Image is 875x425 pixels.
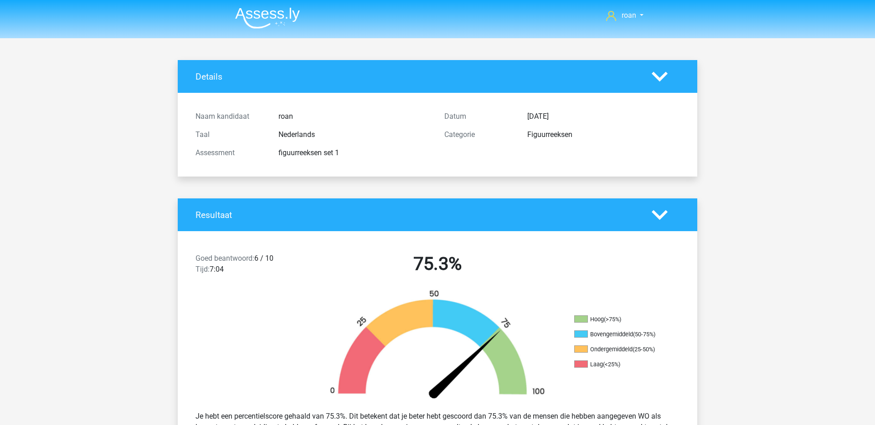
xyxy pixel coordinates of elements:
[272,111,437,122] div: roan
[520,111,686,122] div: [DATE]
[196,210,638,220] h4: Resultaat
[574,330,665,339] li: Bovengemiddeld
[603,361,620,368] div: (<25%)
[633,346,655,353] div: (25-50%)
[272,147,437,158] div: figuurreeksen set 1
[633,331,655,338] div: (50-75%)
[235,7,300,29] img: Assessly
[574,345,665,354] li: Ondergemiddeld
[189,111,272,122] div: Naam kandidaat
[196,254,254,263] span: Goed beantwoord:
[320,253,555,275] h2: 75.3%
[189,147,272,158] div: Assessment
[520,129,686,140] div: Figuurreeksen
[574,360,665,369] li: Laag
[437,129,520,140] div: Categorie
[314,289,561,404] img: 75.4b9ed10f6fc1.png
[272,129,437,140] div: Nederlands
[189,253,313,278] div: 6 / 10 7:04
[604,316,621,323] div: (>75%)
[196,71,638,82] h4: Details
[196,265,210,273] span: Tijd:
[437,111,520,122] div: Datum
[602,10,647,21] a: roan
[189,129,272,140] div: Taal
[622,11,636,20] span: roan
[574,315,665,324] li: Hoog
